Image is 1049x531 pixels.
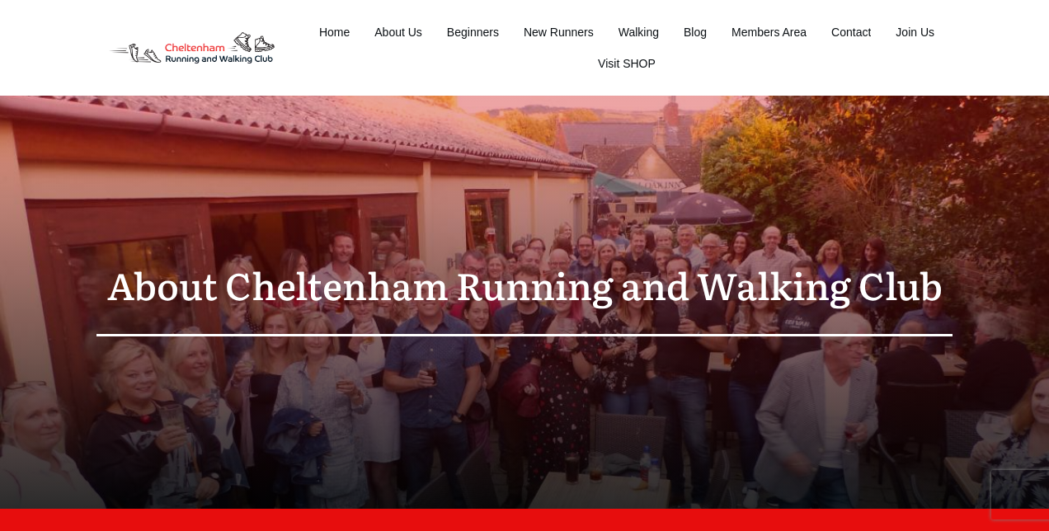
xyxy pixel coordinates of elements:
[374,21,422,44] a: About Us
[831,21,871,44] a: Contact
[684,21,707,44] a: Blog
[319,21,350,44] a: Home
[447,21,499,44] a: Beginners
[731,21,807,44] a: Members Area
[524,21,594,44] a: New Runners
[96,252,953,317] p: About Cheltenham Running and Walking Club
[598,52,656,75] a: Visit SHOP
[896,21,934,44] a: Join Us
[619,21,659,44] a: Walking
[96,21,288,76] img: Decathlon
